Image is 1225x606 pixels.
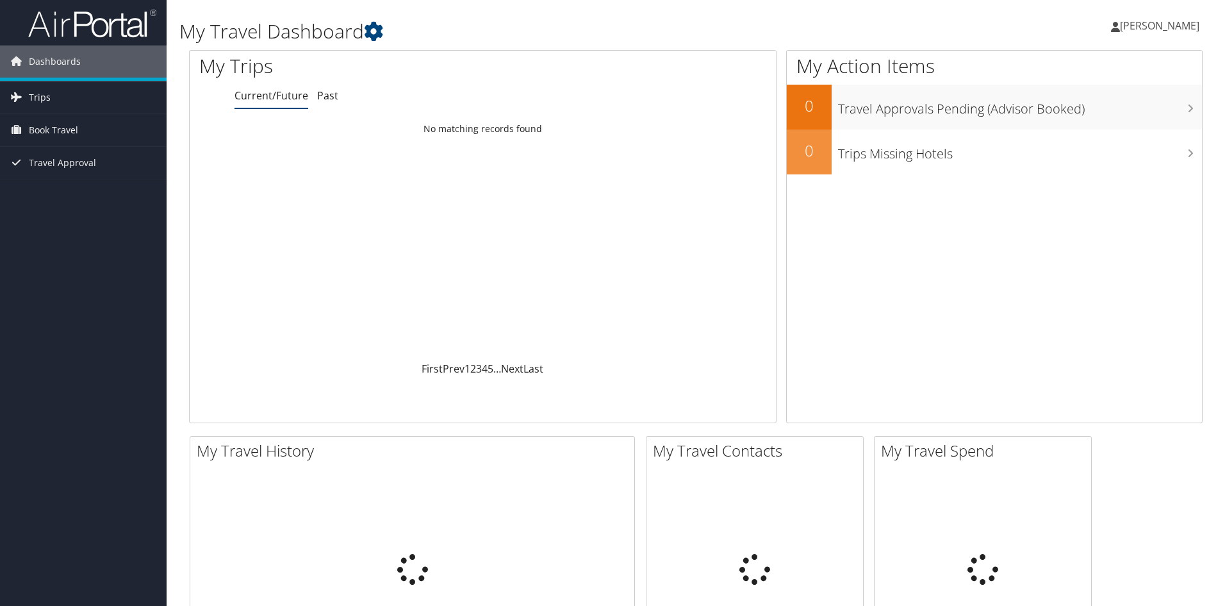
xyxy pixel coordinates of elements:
[653,440,863,462] h2: My Travel Contacts
[422,362,443,376] a: First
[465,362,470,376] a: 1
[838,94,1202,118] h3: Travel Approvals Pending (Advisor Booked)
[787,140,832,162] h2: 0
[29,147,96,179] span: Travel Approval
[470,362,476,376] a: 2
[190,117,776,140] td: No matching records found
[787,53,1202,80] h1: My Action Items
[881,440,1091,462] h2: My Travel Spend
[501,362,523,376] a: Next
[493,362,501,376] span: …
[488,362,493,376] a: 5
[29,81,51,114] span: Trips
[28,8,156,38] img: airportal-logo.png
[476,362,482,376] a: 3
[1120,19,1199,33] span: [PERSON_NAME]
[443,362,465,376] a: Prev
[179,18,868,45] h1: My Travel Dashboard
[838,139,1202,163] h3: Trips Missing Hotels
[523,362,543,376] a: Last
[234,88,308,103] a: Current/Future
[787,130,1202,174] a: 0Trips Missing Hotels
[787,85,1202,130] a: 0Travel Approvals Pending (Advisor Booked)
[787,95,832,117] h2: 0
[317,88,338,103] a: Past
[482,362,488,376] a: 4
[1111,6,1212,45] a: [PERSON_NAME]
[29,114,78,146] span: Book Travel
[199,53,522,80] h1: My Trips
[29,46,81,78] span: Dashboards
[197,440,634,462] h2: My Travel History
